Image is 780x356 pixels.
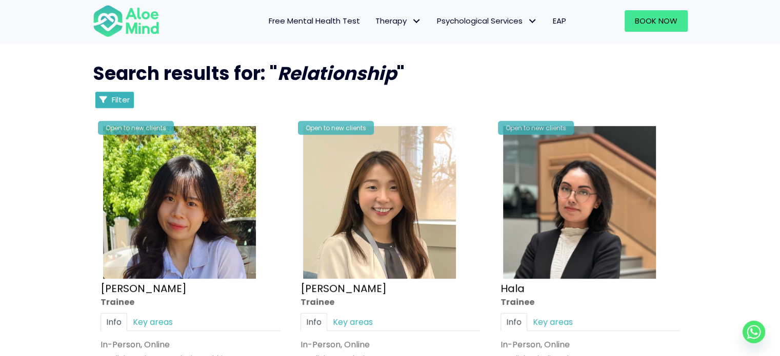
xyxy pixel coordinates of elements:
[98,121,174,135] div: Open to new clients
[301,296,480,308] div: Trainee
[93,61,688,87] h2: Search results for: " "
[743,321,765,343] a: Whatsapp
[101,296,280,308] div: Trainee
[101,339,280,350] div: In-Person, Online
[269,15,360,26] span: Free Mental Health Test
[501,339,680,350] div: In-Person, Online
[101,281,187,296] a: [PERSON_NAME]
[553,15,566,26] span: EAP
[303,126,456,279] img: IMG_1660 – Tracy Kwah
[103,126,256,279] img: Aloe Mind Profile Pic – Christie Yong Kar Xin
[503,126,656,279] img: Hala
[501,281,525,296] a: Hala
[173,10,574,32] nav: Menu
[368,10,429,32] a: TherapyTherapy: submenu
[277,60,396,87] em: Relationship
[93,4,159,38] img: Aloe mind Logo
[301,339,480,350] div: In-Person, Online
[498,121,574,135] div: Open to new clients
[261,10,368,32] a: Free Mental Health Test
[429,10,545,32] a: Psychological ServicesPsychological Services: submenu
[525,14,540,29] span: Psychological Services: submenu
[112,94,130,105] span: Filter
[501,296,680,308] div: Trainee
[101,313,127,331] a: Info
[301,313,327,331] a: Info
[437,15,537,26] span: Psychological Services
[501,313,527,331] a: Info
[327,313,378,331] a: Key areas
[409,14,424,29] span: Therapy: submenu
[127,313,178,331] a: Key areas
[635,15,677,26] span: Book Now
[301,281,387,296] a: [PERSON_NAME]
[527,313,578,331] a: Key areas
[625,10,688,32] a: Book Now
[375,15,422,26] span: Therapy
[545,10,574,32] a: EAP
[95,92,134,108] button: Filter Listings
[298,121,374,135] div: Open to new clients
